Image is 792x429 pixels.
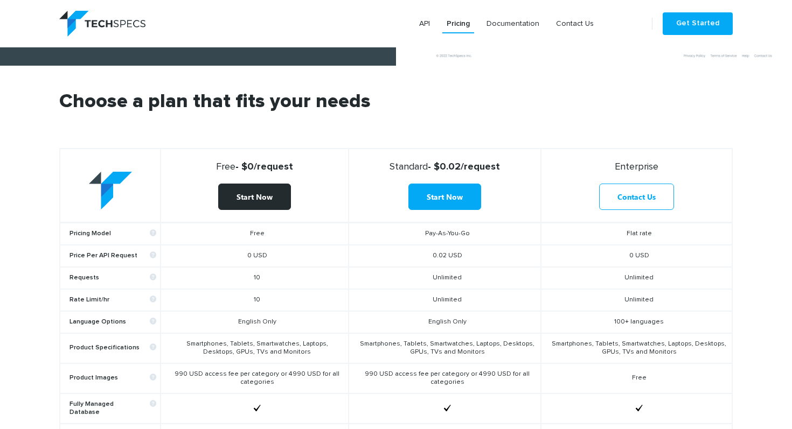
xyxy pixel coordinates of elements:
img: logo [59,11,145,37]
td: Unlimited [541,267,732,289]
b: Language Options [70,318,156,326]
a: Start Now [408,184,481,210]
td: Free [161,222,348,245]
td: 10 [161,267,348,289]
span: Free [216,162,235,172]
img: table-logo.png [89,172,132,210]
a: Start Now [218,184,291,210]
h2: Choose a plan that fits your needs [59,92,733,148]
td: Unlimited [541,289,732,311]
a: Get Started [663,12,733,35]
td: Unlimited [349,267,541,289]
td: Smartphones, Tablets, Smartwatches, Laptops, Desktops, GPUs, TVs and Monitors [541,333,732,363]
a: Documentation [482,14,544,33]
a: Contact Us [552,14,598,33]
strong: - $0/request [165,161,343,173]
b: Requests [70,274,156,282]
td: Smartphones, Tablets, Smartwatches, Laptops, Desktops, GPUs, TVs and Monitors [161,333,348,363]
b: Price Per API Request [70,252,156,260]
span: Standard [390,162,428,172]
b: Pricing Model [70,230,156,238]
td: 990 USD access fee per category or 4990 USD for all categories [161,363,348,393]
span: Enterprise [615,162,658,172]
td: Smartphones, Tablets, Smartwatches, Laptops, Desktops, GPUs, TVs and Monitors [349,333,541,363]
b: Fully Managed Database [70,400,156,417]
td: Pay-As-You-Go [349,222,541,245]
b: Product Images [70,374,156,382]
a: Contact Us [599,184,674,210]
td: Flat rate [541,222,732,245]
td: English Only [349,311,541,333]
strong: - $0.02/request [353,161,536,173]
td: 990 USD access fee per category or 4990 USD for all categories [349,363,541,393]
b: Product Specifications [70,344,156,352]
td: English Only [161,311,348,333]
td: 10 [161,289,348,311]
a: Pricing [442,14,474,33]
td: 0 USD [541,245,732,267]
td: 100+ languages [541,311,732,333]
a: API [415,14,434,33]
td: 0.02 USD [349,245,541,267]
td: Unlimited [349,289,541,311]
td: 0 USD [161,245,348,267]
b: Rate Limit/hr [70,296,156,304]
td: Free [541,363,732,393]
